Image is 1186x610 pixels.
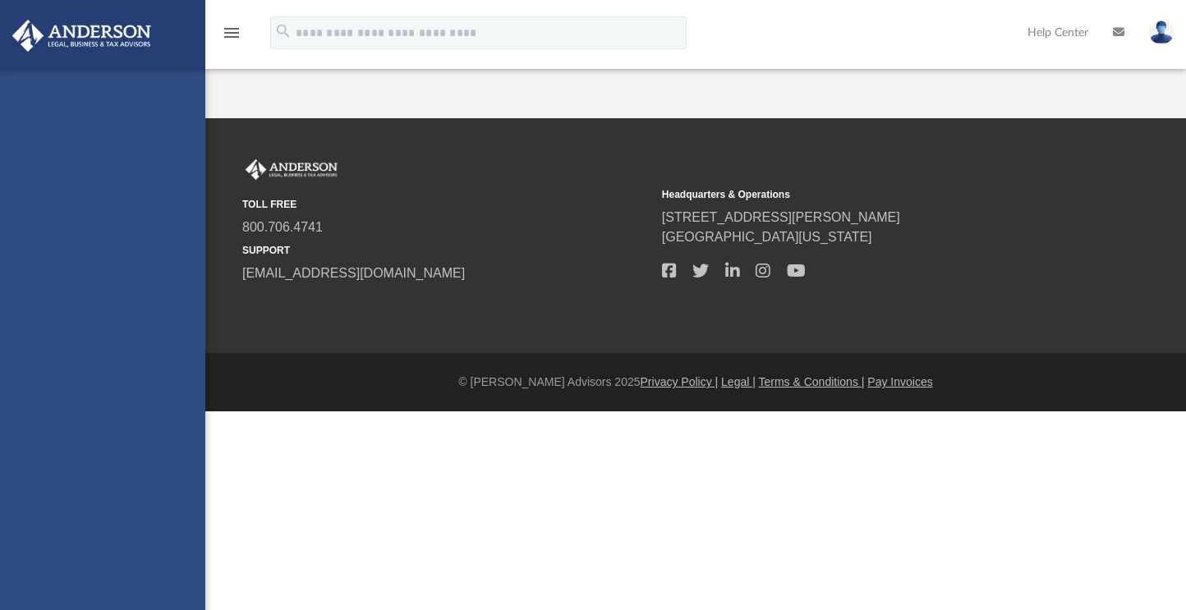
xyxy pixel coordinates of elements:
img: Anderson Advisors Platinum Portal [7,20,156,52]
i: menu [222,23,241,43]
a: Privacy Policy | [641,375,719,388]
img: Anderson Advisors Platinum Portal [242,159,341,181]
small: Headquarters & Operations [662,187,1070,202]
a: menu [222,31,241,43]
i: search [274,22,292,40]
div: © [PERSON_NAME] Advisors 2025 [205,374,1186,391]
a: [GEOGRAPHIC_DATA][US_STATE] [662,230,872,244]
a: Terms & Conditions | [759,375,865,388]
a: [STREET_ADDRESS][PERSON_NAME] [662,210,900,224]
a: [EMAIL_ADDRESS][DOMAIN_NAME] [242,266,465,280]
img: User Pic [1149,21,1174,44]
small: TOLL FREE [242,197,650,212]
a: 800.706.4741 [242,220,323,234]
a: Pay Invoices [867,375,932,388]
small: SUPPORT [242,243,650,258]
a: Legal | [721,375,756,388]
